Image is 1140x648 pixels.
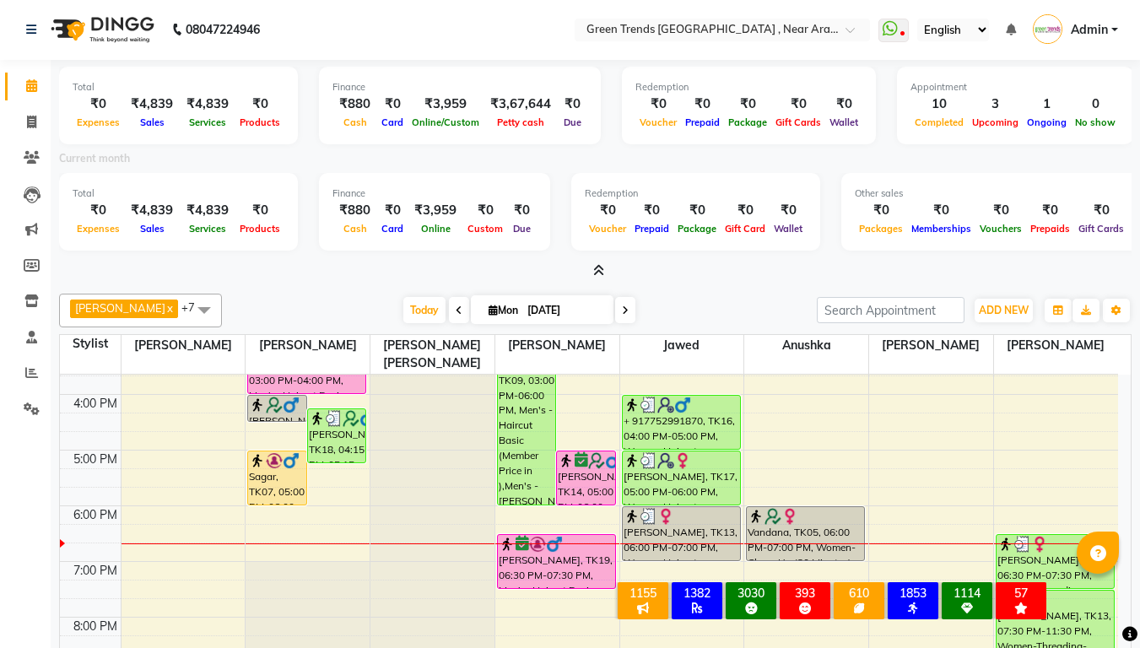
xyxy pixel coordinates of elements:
div: ₹0 [377,201,408,220]
span: Sales [136,116,169,128]
div: 1 [1023,94,1071,114]
div: ₹880 [332,94,377,114]
span: Package [673,223,721,235]
div: Redemption [635,80,862,94]
b: 08047224946 [186,6,260,53]
span: Admin [1071,21,1108,39]
img: Admin [1033,14,1062,44]
div: 1155 [621,586,665,601]
div: ₹0 [630,201,673,220]
span: Petty cash [493,116,548,128]
span: Package [724,116,771,128]
div: [PERSON_NAME], TK17, 05:00 PM-06:00 PM, Women-Haircuts-Advanced Cut with in-curls / Out-Curls Blo... [623,451,740,505]
span: Gift Cards [771,116,825,128]
div: 1853 [891,586,935,601]
div: ₹0 [1026,201,1074,220]
span: Vouchers [975,223,1026,235]
div: ₹0 [377,94,408,114]
div: 393 [783,586,827,601]
div: ₹0 [585,201,630,220]
span: Gift Card [721,223,770,235]
div: ₹0 [681,94,724,114]
div: Finance [332,80,587,94]
div: Total [73,186,284,201]
div: + 917752991870, TK16, 04:00 PM-05:00 PM, Women-Haircuts-Advanced Cut with in-curls / Out-Curls Bl... [623,396,740,449]
div: ₹0 [724,94,771,114]
span: Completed [910,116,968,128]
a: x [165,301,173,315]
div: 0 [1071,94,1120,114]
div: ₹4,839 [124,94,180,114]
span: Products [235,116,284,128]
span: Cash [339,223,371,235]
span: [PERSON_NAME] [869,335,993,356]
span: Prepaid [630,223,673,235]
span: Services [185,223,230,235]
div: 57 [999,586,1043,601]
span: Custom [463,223,507,235]
span: ADD NEW [979,304,1029,316]
span: Mon [484,304,522,316]
div: ₹0 [73,94,124,114]
span: Prepaids [1026,223,1074,235]
div: [PERSON_NAME], TK13, 06:30 PM-07:30 PM, Women-Threading-Eyebrow (Member Price in) [997,535,1115,588]
img: logo [43,6,159,53]
div: ₹3,67,644 [484,94,558,114]
div: ₹0 [721,201,770,220]
div: 4:00 PM [70,395,121,413]
div: [PERSON_NAME], TK14, 05:00 PM-06:00 PM, Men's -Haircut Basic (Member Price in ) [557,451,615,505]
div: 1382 [675,586,719,601]
div: 3 [968,94,1023,114]
div: Total [73,80,284,94]
div: ₹0 [1074,201,1128,220]
span: Due [559,116,586,128]
span: Packages [855,223,907,235]
div: ₹880 [332,201,377,220]
div: Vandana, TK05, 06:00 PM-07:00 PM, Women-Clean-Up (30 Minutes)- [MEDICAL_DATA] Clean-up (Member Pr... [747,507,864,560]
input: 2025-09-01 [522,298,607,323]
div: ₹3,959 [408,94,484,114]
span: Cash [339,116,371,128]
label: Current month [59,151,130,166]
div: [PERSON_NAME], TK19, 06:30 PM-07:30 PM, Men's -Haircut Basic (Member Price in ) [498,535,615,588]
div: ₹0 [673,201,721,220]
div: [PERSON_NAME], TK09, 03:00 PM-06:00 PM, Men's -Haircut Basic (Member Price in ),Men's -[PERSON_NA... [498,340,556,505]
div: ₹4,839 [180,94,235,114]
span: Memberships [907,223,975,235]
span: Wallet [825,116,862,128]
div: ₹0 [235,94,284,114]
div: 10 [910,94,968,114]
span: Expenses [73,223,124,235]
div: ₹0 [73,201,124,220]
div: ₹0 [770,201,807,220]
div: 6:00 PM [70,506,121,524]
div: ₹0 [558,94,587,114]
div: ₹0 [507,201,537,220]
span: Gift Cards [1074,223,1128,235]
button: ADD NEW [975,299,1033,322]
div: ₹0 [907,201,975,220]
div: [PERSON_NAME], TK13, 06:00 PM-07:00 PM, Women-Haircuts-Advanced Cut with in-curls / Out-Curls Blo... [623,507,740,560]
span: Anushka [744,335,868,356]
span: [PERSON_NAME] [994,335,1118,356]
div: Stylist [60,335,121,353]
div: 1114 [945,586,989,601]
div: 610 [837,586,881,601]
span: Card [377,223,408,235]
span: [PERSON_NAME] [75,301,165,315]
span: [PERSON_NAME] [495,335,619,356]
div: Finance [332,186,537,201]
div: Sagar, TK07, 05:00 PM-06:00 PM, Men's -Haircut Basic (Member Price in ) [248,451,306,505]
input: Search Appointment [817,297,964,323]
div: ₹0 [635,94,681,114]
span: Online/Custom [408,116,484,128]
div: [PERSON_NAME], TK15, 04:00 PM-04:30 PM, hair wash shampoo [248,396,306,421]
span: Card [377,116,408,128]
span: Jawed [620,335,744,356]
span: [PERSON_NAME] [246,335,370,356]
span: Voucher [635,116,681,128]
div: Appointment [910,80,1120,94]
span: Voucher [585,223,630,235]
div: 5:00 PM [70,451,121,468]
span: Products [235,223,284,235]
